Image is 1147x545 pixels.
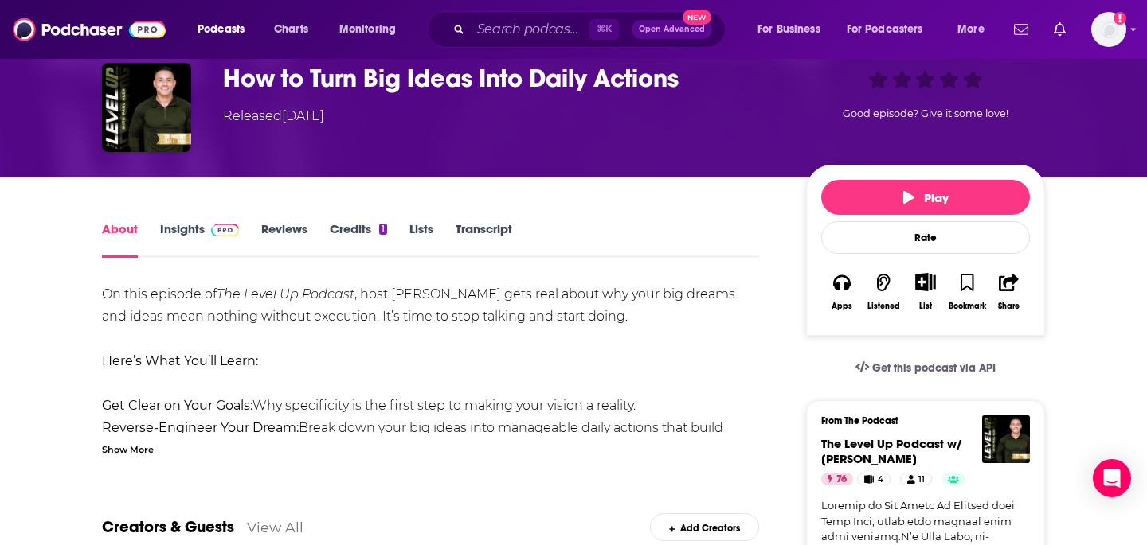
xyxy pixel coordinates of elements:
[264,17,318,42] a: Charts
[160,221,239,258] a: InsightsPodchaser Pro
[456,221,512,258] a: Transcript
[1114,12,1126,25] svg: Add a profile image
[102,417,759,461] li: Break down your big ideas into manageable daily actions that build momentum.
[639,25,705,33] span: Open Advanced
[821,263,863,321] button: Apps
[471,17,589,42] input: Search podcasts, credits, & more...
[1091,12,1126,47] span: Logged in as brookecarr
[328,17,417,42] button: open menu
[217,286,354,302] em: The Level Up Podcast
[102,353,258,368] strong: Here’s What You’ll Learn:
[821,436,962,466] a: The Level Up Podcast w/ Paul Alex
[198,18,245,41] span: Podcasts
[843,348,1008,387] a: Get this podcast via API
[247,519,303,535] a: View All
[847,18,923,41] span: For Podcasters
[409,221,433,258] a: Lists
[909,273,941,290] button: Show More Button
[1093,459,1131,497] div: Open Intercom Messenger
[1047,16,1072,43] a: Show notifications dropdown
[379,224,387,235] div: 1
[1091,12,1126,47] img: User Profile
[632,20,712,39] button: Open AdvancedNew
[878,472,883,488] span: 4
[957,18,985,41] span: More
[442,11,741,48] div: Search podcasts, credits, & more...
[988,263,1030,321] button: Share
[274,18,308,41] span: Charts
[836,472,847,488] span: 76
[102,63,191,152] img: How to Turn Big Ideas Into Daily Actions
[102,420,299,435] strong: Reverse-Engineer Your Dream:
[998,302,1020,311] div: Share
[650,513,759,541] div: Add Creators
[863,263,904,321] button: Listened
[900,473,932,485] a: 11
[683,10,711,25] span: New
[746,17,840,42] button: open menu
[872,361,996,375] span: Get this podcast via API
[261,221,307,258] a: Reviews
[1091,12,1126,47] button: Show profile menu
[946,263,988,321] button: Bookmark
[13,14,166,45] img: Podchaser - Follow, Share and Rate Podcasts
[186,17,265,42] button: open menu
[836,17,946,42] button: open menu
[903,190,949,205] span: Play
[821,415,1017,426] h3: From The Podcast
[339,18,396,41] span: Monitoring
[223,63,781,94] h1: How to Turn Big Ideas Into Daily Actions
[102,221,138,258] a: About
[843,107,1008,119] span: Good episode? Give it some love!
[330,221,387,258] a: Credits1
[867,302,900,311] div: Listened
[832,302,852,311] div: Apps
[919,301,932,311] div: List
[223,107,324,126] div: Released [DATE]
[918,472,925,488] span: 11
[821,436,962,466] span: The Level Up Podcast w/ [PERSON_NAME]
[757,18,820,41] span: For Business
[946,17,1004,42] button: open menu
[949,302,986,311] div: Bookmark
[821,473,853,485] a: 76
[857,473,891,485] a: 4
[905,263,946,321] div: Show More ButtonList
[982,415,1030,463] img: The Level Up Podcast w/ Paul Alex
[102,517,234,537] a: Creators & Guests
[821,221,1030,254] div: Rate
[589,19,619,40] span: ⌘ K
[1008,16,1035,43] a: Show notifications dropdown
[102,395,759,417] li: Why specificity is the first step to making your vision a reality.
[102,398,252,413] strong: Get Clear on Your Goals:
[821,180,1030,215] button: Play
[211,224,239,236] img: Podchaser Pro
